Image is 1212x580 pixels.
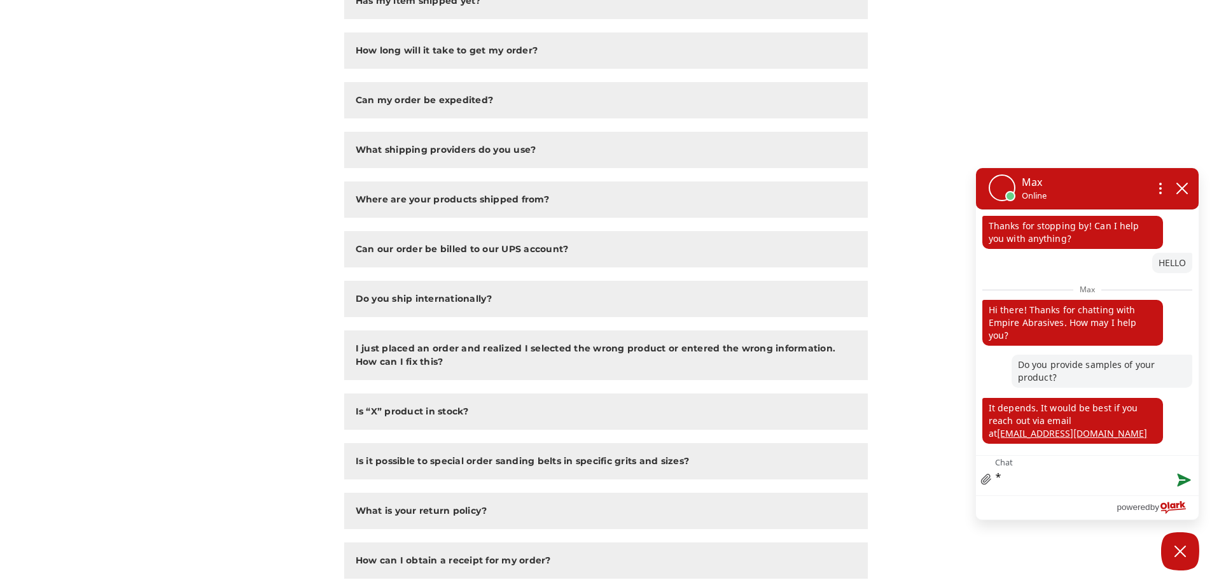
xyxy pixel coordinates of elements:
[356,292,492,306] h2: Do you ship internationally?
[1012,355,1192,388] p: Do you provide samples of your product?
[1152,253,1193,273] p: HELLO
[344,330,868,380] button: I just placed an order and realized I selected the wrong product or entered the wrong information...
[1073,281,1101,297] span: Max
[995,457,1013,467] label: Chat
[976,465,996,495] a: file upload
[1167,466,1199,495] button: Send message
[344,32,868,69] button: How long will it take to get my order?
[982,398,1163,444] p: It depends. It would be best if you reach out via email at
[344,82,868,118] button: Can my order be expedited?
[356,504,487,518] h2: What is your return policy?
[1117,499,1150,515] span: powered
[356,243,569,256] h2: Can our order be billed to our UPS account?
[356,455,690,468] h2: Is it possible to special order sanding belts in specific grits and sizes?
[344,181,868,218] button: Where are your products shipped from?
[344,493,868,529] button: What is your return policy?
[344,393,868,430] button: Is “X” product in stock?
[1161,532,1199,570] button: Close Chatbox
[1117,496,1199,520] a: Powered by Olark
[344,132,868,168] button: What shipping providers do you use?
[1172,179,1192,198] button: close chatbox
[1022,174,1047,190] p: Max
[344,281,868,317] button: Do you ship internationally?
[982,300,1163,346] p: Hi there! Thanks for chatting with Empire Abrasives. How may I help you?
[997,427,1147,439] a: [EMAIL_ADDRESS][DOMAIN_NAME]
[344,443,868,479] button: Is it possible to special order sanding belts in specific grits and sizes?
[1022,190,1047,202] p: Online
[356,342,857,369] h2: I just placed an order and realized I selected the wrong product or entered the wrong information...
[1150,499,1159,515] span: by
[356,44,538,57] h2: How long will it take to get my order?
[1149,178,1172,199] button: Open chat options menu
[356,193,549,206] h2: Where are your products shipped from?
[976,209,1199,455] div: chat
[344,542,868,579] button: How can I obtain a receipt for my order?
[356,94,494,107] h2: Can my order be expedited?
[356,143,536,157] h2: What shipping providers do you use?
[344,231,868,267] button: Can our order be billed to our UPS account?
[982,216,1163,249] p: Thanks for stopping by! Can I help you with anything?
[975,167,1199,520] div: olark chatbox
[356,554,551,567] h2: How can I obtain a receipt for my order?
[356,405,469,418] h2: Is “X” product in stock?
